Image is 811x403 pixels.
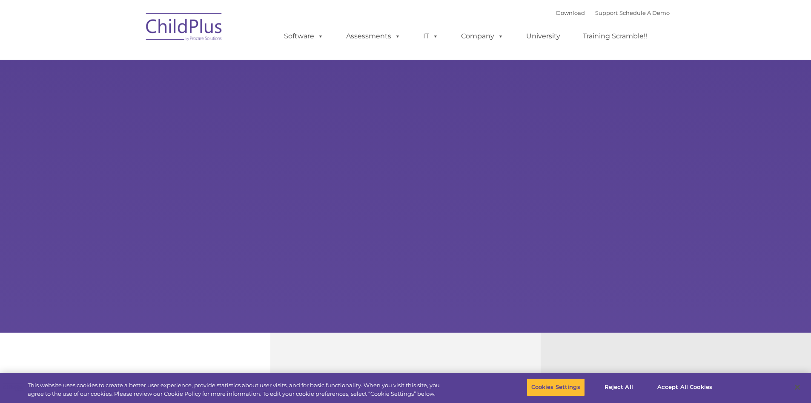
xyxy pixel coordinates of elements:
a: IT [415,28,447,45]
a: Training Scramble!! [574,28,656,45]
button: Cookies Settings [527,378,585,396]
a: Support [595,9,618,16]
a: Software [275,28,332,45]
button: Close [788,378,807,397]
button: Reject All [592,378,645,396]
a: Download [556,9,585,16]
a: Assessments [338,28,409,45]
font: | [556,9,670,16]
a: Company [453,28,512,45]
div: This website uses cookies to create a better user experience, provide statistics about user visit... [28,381,446,398]
a: University [518,28,569,45]
a: Schedule A Demo [619,9,670,16]
button: Accept All Cookies [653,378,717,396]
img: ChildPlus by Procare Solutions [142,7,227,49]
